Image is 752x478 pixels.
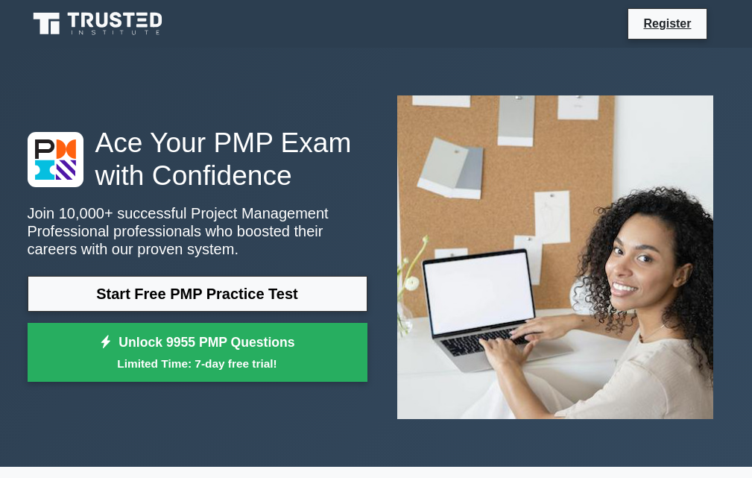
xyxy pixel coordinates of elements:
[28,204,367,258] p: Join 10,000+ successful Project Management Professional professionals who boosted their careers w...
[28,323,367,383] a: Unlock 9955 PMP QuestionsLimited Time: 7-day free trial!
[28,126,367,192] h1: Ace Your PMP Exam with Confidence
[46,355,349,372] small: Limited Time: 7-day free trial!
[28,276,367,312] a: Start Free PMP Practice Test
[634,14,700,33] a: Register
